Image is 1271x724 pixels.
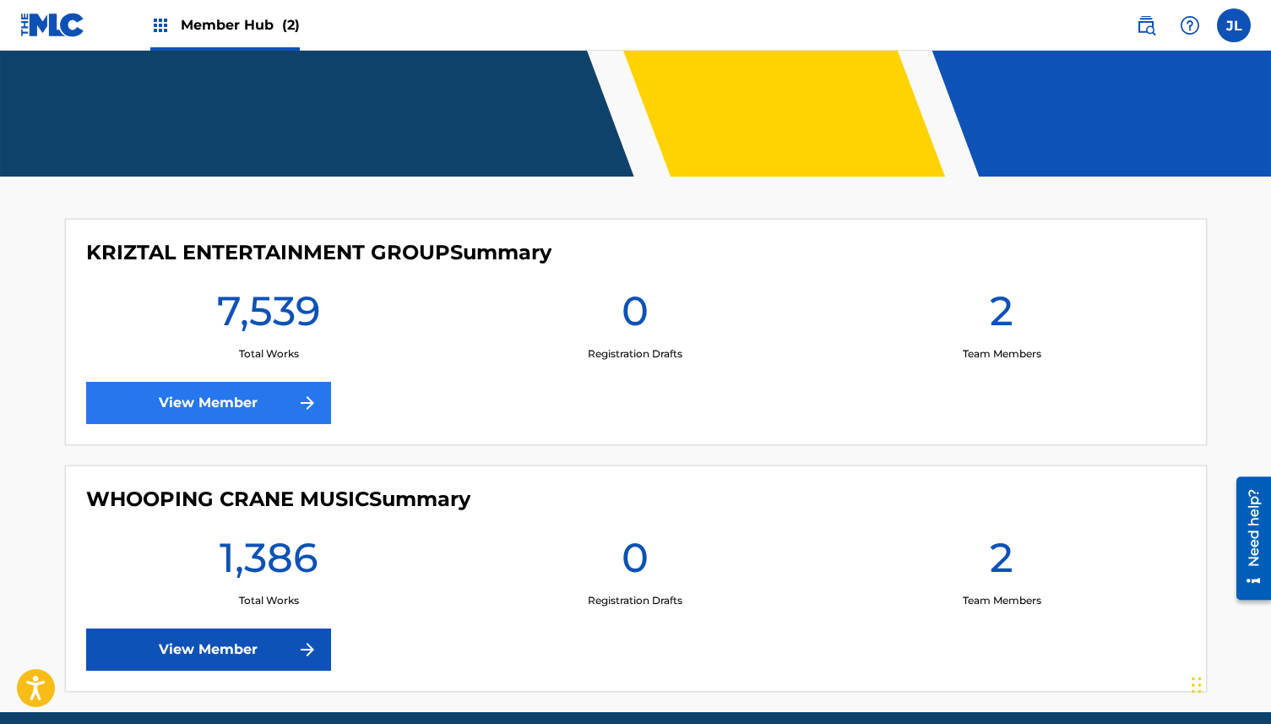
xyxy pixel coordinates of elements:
h4: WHOOPING CRANE MUSIC [86,487,470,512]
h1: 0 [622,532,649,593]
p: Team Members [963,593,1041,608]
h1: 2 [990,286,1013,346]
h4: KRIZTAL ENTERTAINMENT GROUP [86,240,551,265]
div: Drag [1192,660,1202,710]
iframe: Chat Widget [1187,643,1271,724]
a: Public Search [1129,8,1163,42]
span: Member Hub [181,15,300,35]
p: Team Members [963,346,1041,362]
h1: 1,386 [220,532,318,593]
p: Registration Drafts [588,346,682,362]
h1: 0 [622,286,649,346]
h1: 2 [990,532,1013,593]
iframe: Resource Center [1224,470,1271,606]
div: User Menu [1217,8,1251,42]
img: MLC Logo [20,13,85,37]
p: Total Works [239,593,299,608]
img: help [1180,15,1200,35]
img: f7272a7cc735f4ea7f67.svg [297,393,318,413]
p: Total Works [239,346,299,362]
img: search [1136,15,1156,35]
div: Help [1173,8,1207,42]
h1: 7,539 [217,286,321,346]
span: (2) [282,17,300,33]
a: View Member [86,382,331,424]
img: Top Rightsholders [150,15,171,35]
a: View Member [86,629,331,671]
p: Registration Drafts [588,593,682,608]
img: f7272a7cc735f4ea7f67.svg [297,640,318,660]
